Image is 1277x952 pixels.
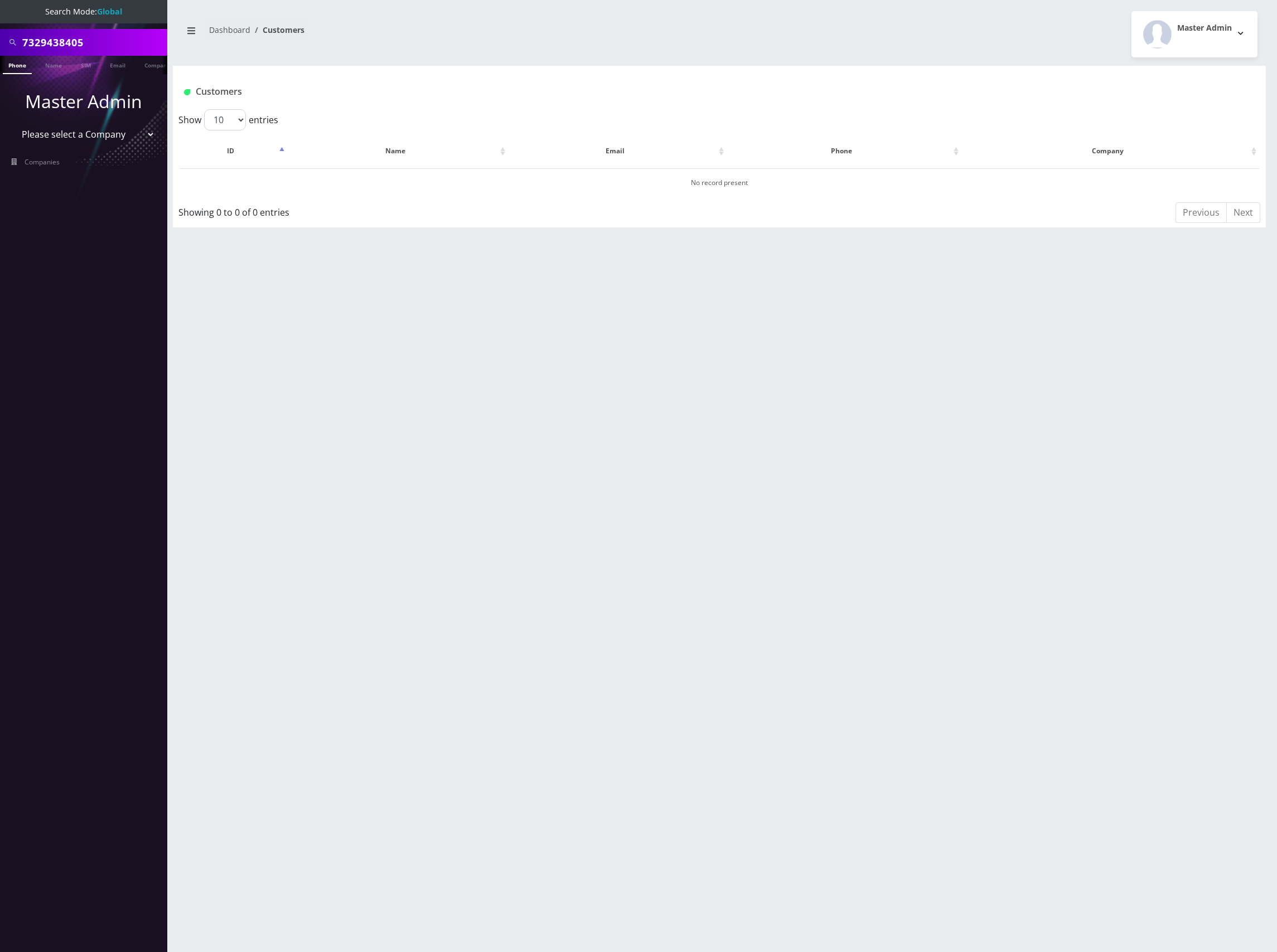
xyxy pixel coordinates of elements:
a: Next [1226,202,1260,223]
button: Master Admin [1131,11,1257,57]
a: Name [40,56,67,73]
td: No record present [180,168,1259,197]
span: Search Mode: [45,6,122,17]
th: Name: activate to sort column ascending [288,135,508,167]
h2: Master Admin [1177,23,1232,33]
input: Search All Companies [22,32,165,53]
strong: Global [97,6,122,17]
a: Company [139,56,176,73]
a: Email [104,56,131,73]
label: Show entries [178,109,278,130]
h1: Customers [184,86,1073,97]
select: Showentries [204,109,246,130]
a: Phone [3,56,32,74]
span: Companies [25,157,60,167]
th: Company: activate to sort column ascending [962,135,1259,167]
a: SIM [75,56,96,73]
a: Dashboard [209,25,250,35]
div: Showing 0 to 0 of 0 entries [178,201,621,219]
th: ID: activate to sort column descending [180,135,287,167]
li: Customers [250,24,304,36]
th: Email: activate to sort column ascending [509,135,727,167]
nav: breadcrumb [181,18,711,50]
th: Phone: activate to sort column ascending [728,135,961,167]
a: Previous [1176,202,1227,223]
